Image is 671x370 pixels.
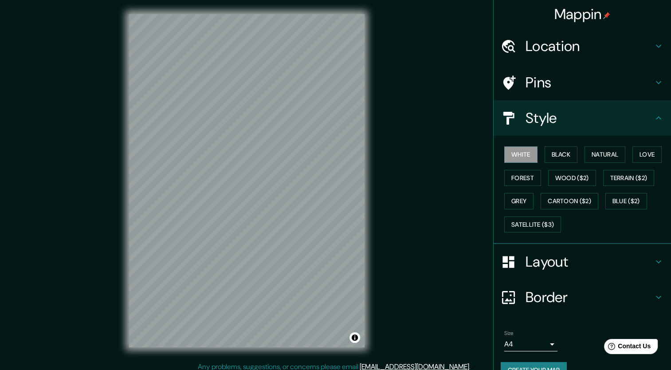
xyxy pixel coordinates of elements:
[605,193,647,209] button: Blue ($2)
[494,244,671,279] div: Layout
[129,14,365,347] canvas: Map
[585,146,625,163] button: Natural
[494,100,671,136] div: Style
[504,146,538,163] button: White
[548,170,596,186] button: Wood ($2)
[504,193,534,209] button: Grey
[603,170,655,186] button: Terrain ($2)
[603,12,610,19] img: pin-icon.png
[526,37,653,55] h4: Location
[545,146,578,163] button: Black
[504,170,541,186] button: Forest
[541,193,598,209] button: Cartoon ($2)
[494,65,671,100] div: Pins
[526,74,653,91] h4: Pins
[504,337,557,351] div: A4
[526,109,653,127] h4: Style
[526,288,653,306] h4: Border
[494,28,671,64] div: Location
[504,330,514,337] label: Size
[494,279,671,315] div: Border
[504,216,561,233] button: Satellite ($3)
[349,332,360,343] button: Toggle attribution
[632,146,662,163] button: Love
[592,335,661,360] iframe: Help widget launcher
[526,253,653,271] h4: Layout
[554,5,611,23] h4: Mappin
